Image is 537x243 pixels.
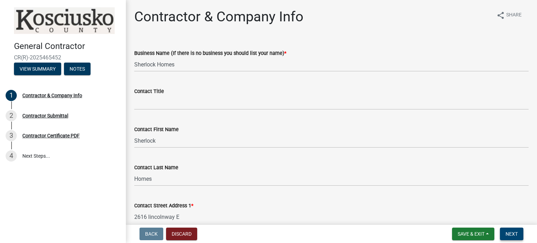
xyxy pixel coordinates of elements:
[134,89,164,94] label: Contact Title
[496,11,505,20] i: share
[64,63,91,75] button: Notes
[14,63,61,75] button: View Summary
[139,228,163,240] button: Back
[134,165,178,170] label: Contact Last Name
[6,110,17,121] div: 2
[64,66,91,72] wm-modal-confirm: Notes
[506,11,522,20] span: Share
[14,7,115,34] img: Kosciusko County, Indiana
[14,54,112,61] span: CR(R)-2025465452
[22,93,82,98] div: Contractor & Company Info
[506,231,518,237] span: Next
[6,150,17,162] div: 4
[134,51,286,56] label: Business Name (If there is no business you should list your name)
[166,228,197,240] button: Discard
[491,8,527,22] button: shareShare
[6,90,17,101] div: 1
[22,113,68,118] div: Contractor Submittal
[145,231,158,237] span: Back
[134,127,179,132] label: Contact First Name
[452,228,494,240] button: Save & Exit
[500,228,523,240] button: Next
[134,8,303,25] h1: Contractor & Company Info
[6,130,17,141] div: 3
[14,41,120,51] h4: General Contractor
[458,231,485,237] span: Save & Exit
[22,133,80,138] div: Contractor Certificate PDF
[14,66,61,72] wm-modal-confirm: Summary
[134,203,193,208] label: Contact Street Address 1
